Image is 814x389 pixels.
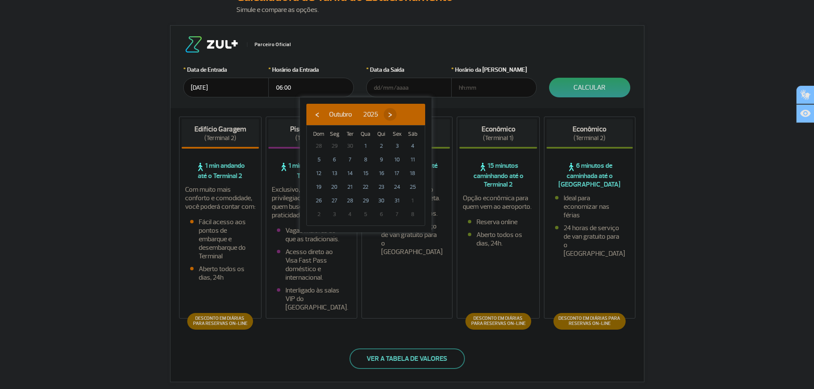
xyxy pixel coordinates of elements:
li: Aberto todos os dias, 24h. [468,231,529,248]
button: › [384,108,397,121]
th: weekday [373,130,389,139]
span: 2 [375,139,388,153]
label: Data de Entrada [183,65,269,74]
input: dd/mm/aaaa [183,78,269,97]
span: 1 [406,194,420,208]
span: 10 [390,153,404,167]
span: 28 [312,139,326,153]
strong: Econômico [573,125,606,134]
span: 30 [343,139,357,153]
button: Abrir recursos assistivos. [796,104,814,123]
span: 14 [343,167,357,180]
span: 12 [312,167,326,180]
span: 20 [328,180,341,194]
span: 17 [390,167,404,180]
span: Desconto em diárias para reservas on-line [558,316,621,326]
span: 28 [343,194,357,208]
button: Calcular [549,78,630,97]
span: 26 [312,194,326,208]
span: 19 [312,180,326,194]
span: 18 [406,167,420,180]
button: ‹ [311,108,323,121]
span: 2 [312,208,326,221]
span: 1 [359,139,373,153]
span: 4 [343,208,357,221]
span: 6 [375,208,388,221]
span: 2025 [363,110,378,119]
span: 30 [375,194,388,208]
span: 6 [328,153,341,167]
li: Interligado às salas VIP do [GEOGRAPHIC_DATA]. [277,286,346,312]
th: weekday [311,130,327,139]
span: 24 [390,180,404,194]
span: 27 [328,194,341,208]
p: Simule e compare as opções. [236,5,578,15]
span: 15 minutos caminhando até o Terminal 2 [459,161,537,189]
button: Abrir tradutor de língua de sinais. [796,85,814,104]
span: 5 [312,153,326,167]
span: 13 [328,167,341,180]
li: Aberto todos os dias, 24h [190,265,251,282]
span: (Terminal 2) [573,134,605,142]
span: 9 [375,153,388,167]
strong: Piso Premium [290,125,332,134]
p: Exclusivo, com localização privilegiada e ideal para quem busca conforto e praticidade. [272,185,351,219]
label: Horário da [PERSON_NAME] [451,65,537,74]
span: Desconto em diárias para reservas on-line [192,316,249,326]
span: 23 [375,180,388,194]
span: 15 [359,167,373,180]
span: (Terminal 2) [295,134,327,142]
span: (Terminal 1) [483,134,514,142]
span: 3 [328,208,341,221]
th: weekday [358,130,374,139]
input: hh:mm [451,78,537,97]
input: hh:mm [268,78,354,97]
span: 16 [375,167,388,180]
span: Outubro [329,110,352,119]
span: 7 [343,153,357,167]
span: 29 [328,139,341,153]
li: Reserva online [468,218,529,226]
th: weekday [405,130,420,139]
li: Ideal para economizar nas férias [555,194,624,219]
span: 8 [406,208,420,221]
strong: Econômico [482,125,515,134]
button: Outubro [323,108,358,121]
span: 31 [390,194,404,208]
button: 2025 [358,108,384,121]
span: 1 min andando até o Terminal 2 [182,161,259,180]
li: 24 horas de serviço de van gratuito para o [GEOGRAPHIC_DATA] [555,224,624,258]
input: dd/mm/aaaa [366,78,452,97]
strong: Edifício Garagem [194,125,246,134]
div: Plugin de acessibilidade da Hand Talk. [796,85,814,123]
bs-datepicker-navigation-view: ​ ​ ​ [311,109,397,117]
span: 21 [343,180,357,194]
th: weekday [389,130,405,139]
label: Horário da Entrada [268,65,354,74]
span: Parceiro Oficial [247,42,291,47]
span: 8 [359,153,373,167]
span: 1 min andando até o Terminal 2 [268,161,355,180]
span: 4 [406,139,420,153]
span: 5 [359,208,373,221]
label: Data da Saída [366,65,452,74]
span: 7 [390,208,404,221]
img: logo-zul.png [183,36,240,53]
th: weekday [342,130,358,139]
span: 29 [359,194,373,208]
li: 24 horas de serviço de van gratuito para o [GEOGRAPHIC_DATA] [373,222,442,256]
span: 3 [390,139,404,153]
p: Com muito mais conforto e comodidade, você poderá contar com: [185,185,256,211]
li: Fácil acesso aos pontos de embarque e desembarque do Terminal [190,218,251,260]
span: 25 [406,180,420,194]
li: Vagas maiores do que as tradicionais. [277,226,346,243]
button: Ver a tabela de valores [350,348,465,369]
p: Opção econômica para quem vem ao aeroporto. [463,194,534,211]
bs-datepicker-container: calendar [300,97,432,232]
span: 22 [359,180,373,194]
li: Acesso direto ao Visa Fast Pass doméstico e internacional. [277,248,346,282]
span: 11 [406,153,420,167]
span: 6 minutos de caminhada até o [GEOGRAPHIC_DATA] [547,161,633,189]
